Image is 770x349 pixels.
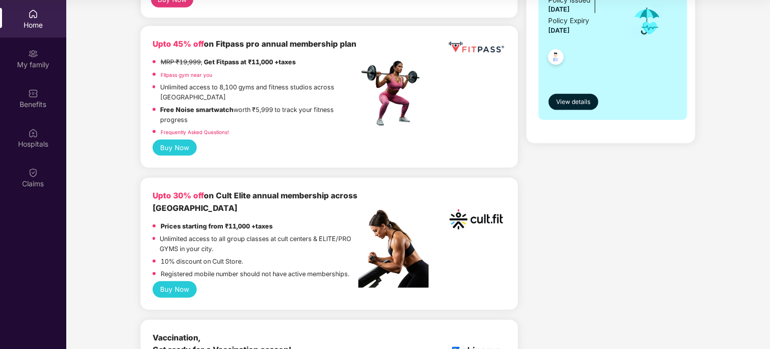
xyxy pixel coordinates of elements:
img: cult.png [447,190,505,249]
p: 10% discount on Cult Store. [161,257,243,267]
button: Buy Now [153,140,197,156]
img: svg+xml;base64,PHN2ZyB4bWxucz0iaHR0cDovL3d3dy53My5vcmcvMjAwMC9zdmciIHdpZHRoPSI0OC45NDMiIGhlaWdodD... [544,46,568,71]
span: [DATE] [549,27,570,34]
button: View details [549,94,598,110]
strong: Prices starting from ₹11,000 +taxes [161,222,273,230]
span: View details [556,97,590,107]
p: Unlimited access to all group classes at cult centers & ELITE/PRO GYMS in your city. [160,234,359,254]
img: svg+xml;base64,PHN2ZyBpZD0iQmVuZWZpdHMiIHhtbG5zPSJodHRwOi8vd3d3LnczLm9yZy8yMDAwL3N2ZyIgd2lkdGg9Ij... [28,88,38,98]
p: worth ₹5,999 to track your fitness progress [161,105,359,125]
p: Registered mobile number should not have active memberships. [161,269,349,279]
div: Policy Expiry [549,16,590,26]
b: on Cult Elite annual membership across [GEOGRAPHIC_DATA] [153,191,357,213]
b: Upto 45% off [153,39,204,49]
p: Unlimited access to 8,100 gyms and fitness studios across [GEOGRAPHIC_DATA] [160,82,359,102]
span: [DATE] [549,6,570,13]
strong: Free Noise smartwatch [161,106,234,113]
b: Upto 30% off [153,191,204,200]
a: Fitpass gym near you [161,72,212,78]
img: icon [631,5,664,38]
img: svg+xml;base64,PHN2ZyBpZD0iSG9zcGl0YWxzIiB4bWxucz0iaHR0cDovL3d3dy53My5vcmcvMjAwMC9zdmciIHdpZHRoPS... [28,128,38,138]
img: svg+xml;base64,PHN2ZyB3aWR0aD0iMjAiIGhlaWdodD0iMjAiIHZpZXdCb3g9IjAgMCAyMCAyMCIgZmlsbD0ibm9uZSIgeG... [28,49,38,59]
img: svg+xml;base64,PHN2ZyBpZD0iQ2xhaW0iIHhtbG5zPSJodHRwOi8vd3d3LnczLm9yZy8yMDAwL3N2ZyIgd2lkdGg9IjIwIi... [28,168,38,178]
img: fppp.png [447,38,505,57]
a: Frequently Asked Questions! [161,129,229,135]
img: fpp.png [358,58,429,129]
b: on Fitpass pro annual membership plan [153,39,356,49]
del: MRP ₹19,999, [161,58,202,66]
button: Buy Now [153,281,197,297]
img: svg+xml;base64,PHN2ZyBpZD0iSG9tZSIgeG1sbnM9Imh0dHA6Ly93d3cudzMub3JnLzIwMDAvc3ZnIiB3aWR0aD0iMjAiIG... [28,9,38,19]
img: pc2.png [358,210,429,288]
strong: Get Fitpass at ₹11,000 +taxes [204,58,296,66]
